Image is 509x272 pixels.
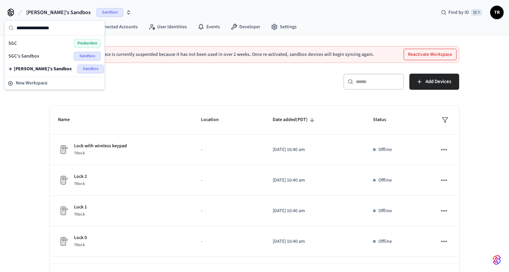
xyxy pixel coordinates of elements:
[266,21,302,33] a: Settings
[74,39,101,48] span: Production
[201,238,257,245] p: -
[273,238,357,245] p: [DATE] 10:40 am
[61,52,374,57] p: This sandbox workspace is currently suspended because it has not been used in over 2 weeks. Once ...
[74,52,101,61] span: Sandbox
[4,36,105,77] div: Suggestions
[58,175,69,186] img: Placeholder Lock Image
[143,21,192,33] a: User Identities
[192,21,225,33] a: Events
[58,144,69,155] img: Placeholder Lock Image
[436,6,487,18] div: Find by ID⌘ K
[74,143,127,150] p: Lock with wireless keypad
[491,6,503,18] span: TR
[426,77,451,86] span: Add Devices
[273,146,357,153] p: [DATE] 10:40 am
[448,9,469,16] span: Find by ID
[74,150,85,156] span: Ttlock
[16,80,47,87] span: New Workspace
[378,207,392,215] p: Offline
[50,74,250,87] h5: Devices
[225,21,266,33] a: Developer
[8,53,39,60] span: SGC's Sandbox
[14,66,72,72] span: [PERSON_NAME]'s Sandbox
[409,74,459,90] button: Add Devices
[273,177,357,184] p: [DATE] 10:40 am
[490,6,504,19] button: TR
[26,8,91,16] span: [PERSON_NAME]'s Sandbox
[404,49,456,60] button: Reactivate Workspace
[201,146,257,153] p: -
[373,115,395,125] span: Status
[58,205,69,216] img: Placeholder Lock Image
[74,181,85,187] span: Ttlock
[58,236,69,247] img: Placeholder Lock Image
[96,8,123,17] span: Sandbox
[74,173,87,180] p: Lock 2
[74,242,85,248] span: Ttlock
[378,146,392,153] p: Offline
[273,207,357,215] p: [DATE] 10:40 am
[82,21,143,33] a: Connected Accounts
[74,234,87,241] p: Lock 0
[50,106,459,257] table: sticky table
[378,238,392,245] p: Offline
[74,211,85,217] span: Ttlock
[58,115,78,125] span: Name
[493,255,501,265] img: SeamLogoGradient.69752ec5.svg
[77,65,104,73] span: Sandbox
[8,40,17,47] span: SGC
[201,207,257,215] p: -
[378,177,392,184] p: Offline
[201,115,228,125] span: Location
[74,204,87,211] p: Lock 1
[201,177,257,184] p: -
[471,9,482,16] span: ⌘ K
[5,78,104,89] button: New Workspace
[273,115,316,125] span: Date added(PDT)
